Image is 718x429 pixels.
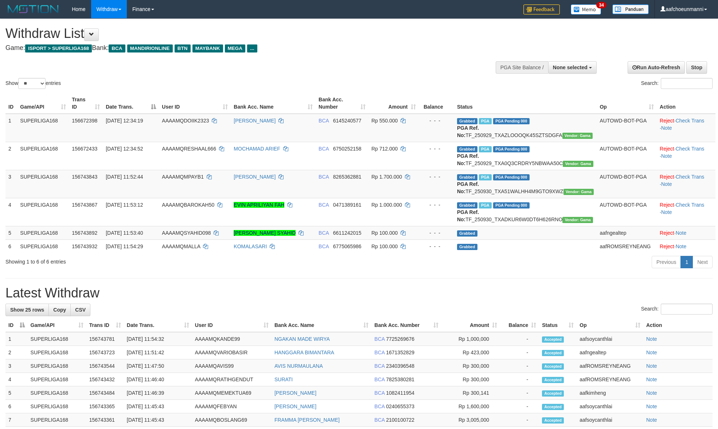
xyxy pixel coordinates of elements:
td: - [500,332,539,346]
a: Note [661,209,672,215]
td: 1 [5,114,17,142]
span: BCA [319,202,329,208]
a: Show 25 rows [5,304,49,316]
a: HANGGARA BIMANTARA [274,350,334,355]
img: panduan.png [612,4,649,14]
td: SUPERLIGA168 [17,142,69,170]
td: SUPERLIGA168 [28,413,86,427]
th: Trans ID: activate to sort column ascending [69,93,103,114]
td: [DATE] 11:46:39 [124,386,192,400]
a: Check Trans [676,146,705,152]
th: ID [5,93,17,114]
td: [DATE] 11:45:43 [124,400,192,413]
td: aafROMSREYNEANG [577,373,643,386]
a: KOMALASARI [234,243,267,249]
th: Bank Acc. Number: activate to sort column ascending [371,319,441,332]
td: Rp 300,000 [441,359,500,373]
span: AAAAMQMALLA [162,243,200,249]
td: SUPERLIGA168 [28,373,86,386]
img: Button%20Memo.svg [571,4,601,15]
span: BCA [374,363,385,369]
span: Marked by aafsoycanthlai [479,174,492,180]
span: Rp 550.000 [371,118,398,124]
span: BTN [175,44,191,52]
td: SUPERLIGA168 [17,239,69,253]
th: User ID: activate to sort column ascending [192,319,272,332]
span: 34 [596,2,606,8]
span: Accepted [542,390,564,397]
div: Showing 1 to 6 of 6 entries [5,255,294,265]
td: SUPERLIGA168 [17,226,69,239]
span: Vendor URL: https://trx31.1velocity.biz [563,161,593,167]
h4: Game: Bank: [5,44,471,52]
h1: Latest Withdraw [5,286,713,300]
a: Note [646,417,657,423]
a: [PERSON_NAME] [274,390,316,396]
span: None selected [553,65,588,70]
div: - - - [422,201,451,208]
td: 4 [5,198,17,226]
span: BCA [319,146,329,152]
a: Note [646,377,657,382]
td: Rp 423,000 [441,346,500,359]
select: Showentries [18,78,46,89]
td: 3 [5,359,28,373]
span: 156743843 [72,174,97,180]
span: Rp 1.700.000 [371,174,402,180]
span: ... [247,44,257,52]
th: Status: activate to sort column ascending [539,319,577,332]
span: Vendor URL: https://trx31.1velocity.biz [562,217,593,223]
td: SUPERLIGA168 [17,114,69,142]
span: AAAAMQDOIIK2323 [162,118,209,124]
a: Previous [652,256,681,268]
td: TF_250929_TXA0Q3CRDRY5NBWAA50C [454,142,597,170]
span: ISPORT > SUPERLIGA168 [25,44,92,52]
span: 156743932 [72,243,97,249]
th: Date Trans.: activate to sort column ascending [124,319,192,332]
span: Copy 6145240577 to clipboard [333,118,362,124]
td: 2 [5,346,28,359]
span: Accepted [542,404,564,410]
td: Rp 3,005,000 [441,413,500,427]
label: Search: [641,78,713,89]
th: ID: activate to sort column descending [5,319,28,332]
span: Copy 1082411954 to clipboard [386,390,414,396]
a: [PERSON_NAME] SYAHID [234,230,296,236]
td: AUTOWD-BOT-PGA [597,170,657,198]
span: Copy 0471389161 to clipboard [333,202,362,208]
span: CSV [75,307,86,313]
a: [PERSON_NAME] [234,174,276,180]
th: User ID: activate to sort column ascending [159,93,231,114]
div: PGA Site Balance / [496,61,548,74]
td: 156743484 [86,386,124,400]
span: Vendor URL: https://trx31.1velocity.biz [562,133,593,139]
span: Copy 7825380281 to clipboard [386,377,414,382]
th: Game/API: activate to sort column ascending [28,319,86,332]
span: Accepted [542,350,564,356]
th: Game/API: activate to sort column ascending [17,93,69,114]
span: Rp 100.000 [371,243,398,249]
td: · · [657,114,715,142]
td: aafsoycanthlai [577,400,643,413]
td: - [500,413,539,427]
a: Note [646,403,657,409]
a: Note [646,350,657,355]
td: AAAAMQRATIHGENDUT [192,373,272,386]
input: Search: [661,304,713,315]
th: Trans ID: activate to sort column ascending [86,319,124,332]
td: · · [657,142,715,170]
span: Rp 100.000 [371,230,398,236]
td: 156743544 [86,359,124,373]
a: Reject [660,146,674,152]
a: Stop [686,61,707,74]
a: EVIN APRILIYAN FAH [234,202,284,208]
b: PGA Ref. No: [457,125,479,138]
td: SUPERLIGA168 [17,170,69,198]
td: 156743432 [86,373,124,386]
span: Copy 1671352829 to clipboard [386,350,414,355]
a: Note [646,336,657,342]
span: BCA [374,417,385,423]
a: Reject [660,230,674,236]
th: Balance: activate to sort column ascending [500,319,539,332]
td: 156743365 [86,400,124,413]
